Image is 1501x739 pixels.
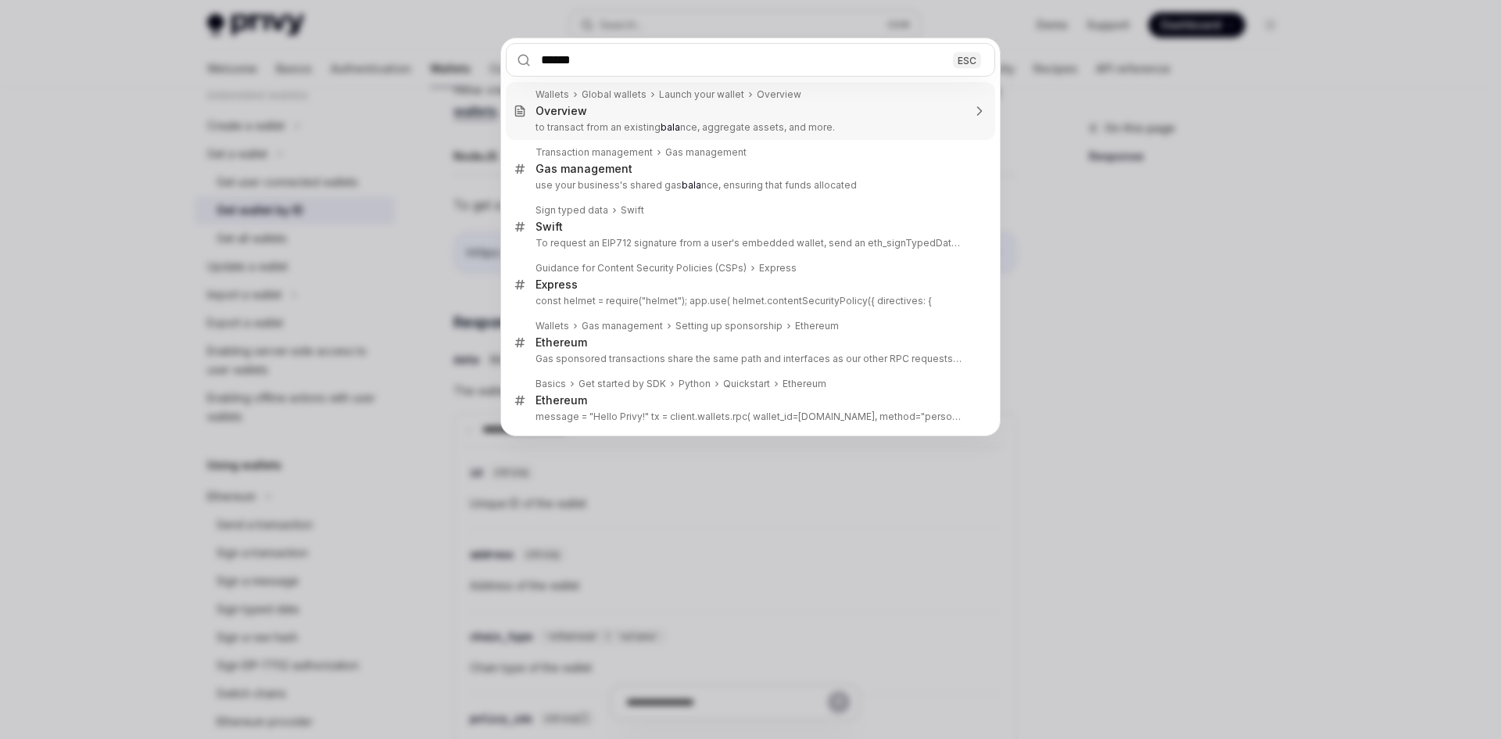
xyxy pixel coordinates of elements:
div: Gas management [536,162,632,176]
div: Wallets [536,88,569,101]
p: message = "Hello Privy!" tx = client.wallets.rpc( wallet_id=[DOMAIN_NAME], method="personal_sign [536,411,962,423]
div: Express [759,262,797,274]
div: Transaction management [536,146,653,159]
p: To request an EIP712 signature from a user's embedded wallet, send an eth_signTypedData_v4 JSON- [536,237,962,249]
div: Basics [536,378,566,390]
div: ESC [953,52,981,68]
div: Gas management [665,146,747,159]
div: Setting up sponsorship [675,320,783,332]
div: Overview [757,88,801,101]
div: Launch your wallet [659,88,744,101]
div: Quickstart [723,378,770,390]
div: Gas management [582,320,663,332]
div: Wallets [536,320,569,332]
b: bala [682,179,701,191]
div: Swift [536,220,563,234]
p: use your business's shared gas nce, ensuring that funds allocated [536,179,962,192]
div: Express [536,278,578,292]
div: Python [679,378,711,390]
p: const helmet = require("helmet"); app.use( helmet.contentSecurityPolicy({ directives: { [536,295,962,307]
div: Guidance for Content Security Policies (CSPs) [536,262,747,274]
p: Gas sponsored transactions share the same path and interfaces as our other RPC requests. Learn more [536,353,962,365]
p: to transact from an existing nce, aggregate assets, and more. [536,121,962,134]
div: Sign typed data [536,204,608,217]
div: Swift [621,204,644,217]
div: Ethereum [783,378,826,390]
div: Ethereum [795,320,839,332]
div: Global wallets [582,88,647,101]
div: Overview [536,104,587,118]
div: Get started by SDK [579,378,666,390]
div: Ethereum [536,393,587,407]
div: Ethereum [536,335,587,350]
b: bala [661,121,680,133]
